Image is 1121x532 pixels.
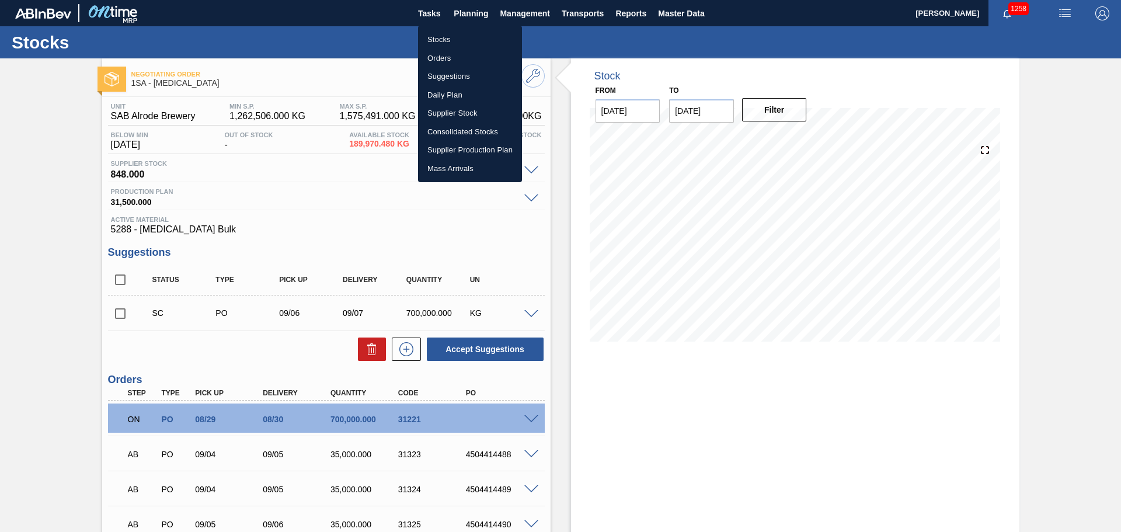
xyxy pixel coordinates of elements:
[418,49,522,68] a: Orders
[418,104,522,123] a: Supplier Stock
[418,159,522,178] a: Mass Arrivals
[418,123,522,141] a: Consolidated Stocks
[418,86,522,105] a: Daily Plan
[418,141,522,159] a: Supplier Production Plan
[418,30,522,49] a: Stocks
[418,67,522,86] a: Suggestions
